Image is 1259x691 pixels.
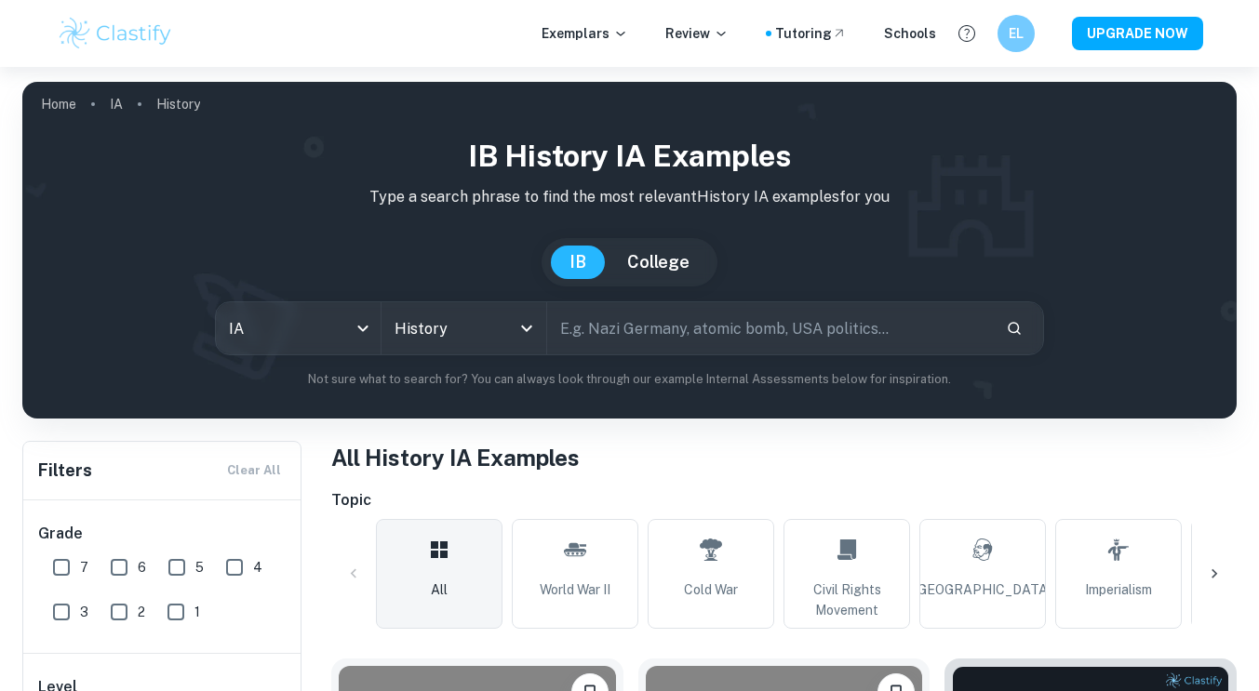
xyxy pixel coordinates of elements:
span: Civil Rights Movement [792,579,902,620]
span: [GEOGRAPHIC_DATA] [914,579,1051,600]
a: Home [41,91,76,117]
span: 1 [194,602,200,622]
span: 3 [80,602,88,622]
p: History [156,94,200,114]
p: Review [665,23,729,44]
span: All [431,579,448,600]
p: Type a search phrase to find the most relevant History IA examples for you [37,186,1222,208]
h6: Topic [331,489,1237,512]
h6: Filters [38,458,92,484]
span: 6 [138,557,146,578]
input: E.g. Nazi Germany, atomic bomb, USA politics... [547,302,991,354]
span: 4 [253,557,262,578]
button: Open [514,315,540,341]
span: Cold War [684,579,738,600]
span: World War II [540,579,610,600]
p: Not sure what to search for? You can always look through our example Internal Assessments below f... [37,370,1222,389]
h1: IB History IA examples [37,134,1222,179]
button: College [609,246,708,279]
span: Imperialism [1085,579,1152,600]
span: 2 [138,602,145,622]
span: 5 [195,557,204,578]
button: IB [551,246,605,279]
h6: Grade [38,523,288,545]
button: EL [998,15,1035,52]
a: Schools [884,23,936,44]
a: Tutoring [775,23,847,44]
button: UPGRADE NOW [1072,17,1203,50]
h1: All History IA Examples [331,441,1237,474]
button: Search [998,312,1030,344]
img: profile cover [22,82,1237,419]
span: 7 [80,557,88,578]
img: Clastify logo [57,15,175,52]
h6: EL [1005,23,1026,44]
p: Exemplars [542,23,628,44]
a: IA [110,91,123,117]
button: Help and Feedback [951,18,983,49]
div: IA [216,302,381,354]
